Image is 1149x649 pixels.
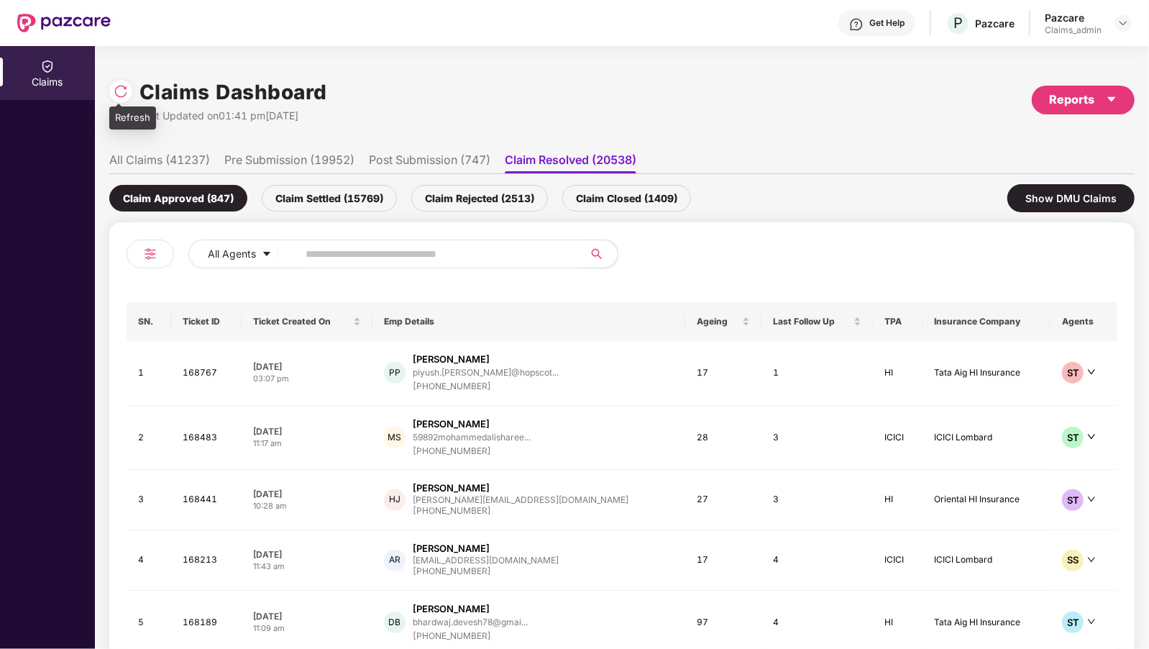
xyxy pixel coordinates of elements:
div: [DATE] [253,548,360,560]
th: Emp Details [372,302,686,341]
td: 4 [127,530,171,591]
td: Tata Aig HI Insurance [923,341,1051,406]
th: Last Follow Up [761,302,874,341]
th: Ticket ID [171,302,242,341]
div: ST [1062,612,1084,633]
div: Refresh [109,106,156,130]
span: Ticket Created On [253,316,349,327]
div: [PHONE_NUMBER] [413,630,528,643]
td: 168483 [171,406,242,471]
td: ICICI Lombard [923,530,1051,591]
td: 28 [685,406,761,471]
div: [PERSON_NAME] [413,481,490,495]
th: Insurance Company [923,302,1051,341]
td: 1 [761,341,874,406]
td: 168213 [171,530,242,591]
img: svg+xml;base64,PHN2ZyBpZD0iSGVscC0zMngzMiIgeG1sbnM9Imh0dHA6Ly93d3cudzMub3JnLzIwMDAvc3ZnIiB3aWR0aD... [849,17,864,32]
span: down [1087,617,1096,626]
div: [PHONE_NUMBER] [413,380,559,394]
div: Claim Approved (847) [109,185,247,212]
span: P [953,14,963,32]
div: Show DMU Claims [1007,184,1135,212]
div: AR [384,550,406,571]
div: [DATE] [253,425,360,437]
td: 17 [685,341,761,406]
div: Get Help [869,17,905,29]
span: search [582,248,610,260]
div: PP [384,362,406,383]
li: Pre Submission (19952) [224,153,354,173]
img: New Pazcare Logo [17,14,111,32]
td: 3 [761,470,874,530]
button: All Agentscaret-down [188,240,303,268]
div: [PERSON_NAME] [413,417,490,431]
td: 3 [127,470,171,530]
td: HI [873,470,923,530]
span: caret-down [262,249,272,260]
div: [DATE] [253,610,360,622]
td: HI [873,341,923,406]
div: Claims_admin [1045,24,1102,36]
div: HJ [384,489,406,511]
li: Claim Resolved (20538) [505,153,636,173]
div: Claim Rejected (2513) [411,185,548,212]
li: All Claims (41237) [109,153,210,173]
div: Reports [1049,91,1117,109]
div: SS [1062,550,1084,571]
th: TPA [873,302,923,341]
div: MS [384,427,406,448]
span: caret-down [1106,94,1117,105]
div: [PERSON_NAME] [413,602,490,616]
div: [PERSON_NAME][EMAIL_ADDRESS][DOMAIN_NAME] [413,495,628,504]
td: 168441 [171,470,242,530]
div: ST [1062,489,1084,511]
td: ICICI [873,530,923,591]
div: Pazcare [1045,11,1102,24]
div: ST [1062,427,1084,448]
span: Ageing [697,316,738,327]
td: 4 [761,530,874,591]
span: Last Follow Up [773,316,851,327]
div: 03:07 pm [253,373,360,385]
span: down [1087,495,1096,504]
div: [PERSON_NAME] [413,542,490,555]
img: svg+xml;base64,PHN2ZyBpZD0iQ2xhaW0iIHhtbG5zPSJodHRwOi8vd3d3LnczLm9yZy8yMDAwL3N2ZyIgd2lkdGg9IjIwIi... [40,59,55,73]
button: search [582,240,618,268]
div: [EMAIL_ADDRESS][DOMAIN_NAME] [413,555,559,565]
th: SN. [127,302,171,341]
div: [DATE] [253,360,360,373]
div: bhardwaj.devesh78@gmai... [413,617,528,627]
div: Claim Closed (1409) [562,185,691,212]
td: ICICI [873,406,923,471]
div: ST [1062,362,1084,383]
td: 27 [685,470,761,530]
th: Agents [1050,302,1117,341]
div: [DATE] [253,488,360,500]
span: down [1087,432,1096,441]
span: down [1087,368,1096,376]
div: piyush.[PERSON_NAME]@hopscot... [413,368,559,377]
span: All Agents [208,246,256,262]
li: Post Submission (747) [369,153,490,173]
div: [PHONE_NUMBER] [413,565,559,578]
th: Ticket Created On [242,302,372,341]
td: 3 [761,406,874,471]
div: [PHONE_NUMBER] [413,504,628,518]
div: Claim Settled (15769) [262,185,397,212]
div: 10:28 am [253,500,360,512]
th: Ageing [685,302,761,341]
div: 59892mohammedalisharee... [413,432,531,442]
div: Last Updated on 01:41 pm[DATE] [139,108,327,124]
td: 2 [127,406,171,471]
div: 11:17 am [253,437,360,450]
img: svg+xml;base64,PHN2ZyBpZD0iRHJvcGRvd24tMzJ4MzIiIHhtbG5zPSJodHRwOi8vd3d3LnczLm9yZy8yMDAwL3N2ZyIgd2... [1117,17,1129,29]
div: [PHONE_NUMBER] [413,445,531,458]
div: [PERSON_NAME] [413,353,490,366]
td: 17 [685,530,761,591]
div: 11:43 am [253,560,360,573]
img: svg+xml;base64,PHN2ZyB4bWxucz0iaHR0cDovL3d3dy53My5vcmcvMjAwMC9zdmciIHdpZHRoPSIyNCIgaGVpZ2h0PSIyNC... [142,245,159,263]
img: svg+xml;base64,PHN2ZyBpZD0iUmVsb2FkLTMyeDMyIiB4bWxucz0iaHR0cDovL3d3dy53My5vcmcvMjAwMC9zdmciIHdpZH... [114,84,128,99]
div: 11:09 am [253,622,360,635]
td: 1 [127,341,171,406]
span: down [1087,555,1096,564]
